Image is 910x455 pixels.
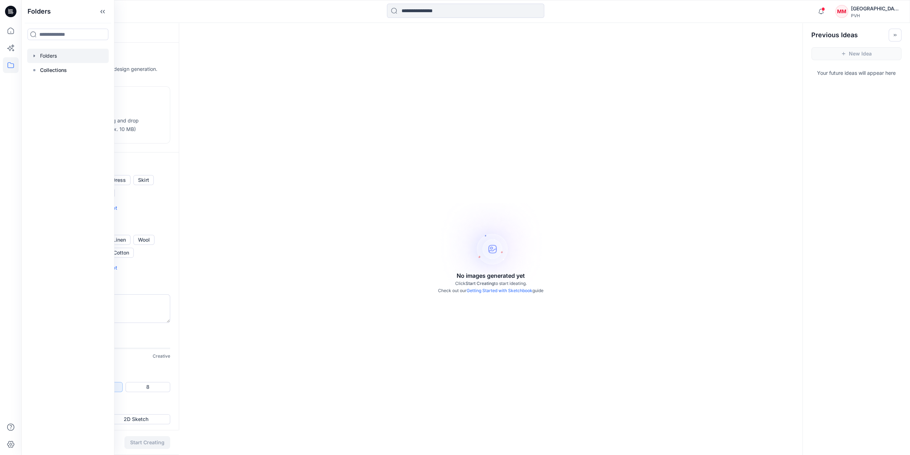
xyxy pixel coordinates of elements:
button: Cotton [109,248,134,258]
button: Wool [133,235,154,245]
button: Linen [108,235,131,245]
button: Toggle idea bar [889,29,901,42]
p: No images generated yet [457,271,525,280]
span: Start Creating [466,281,494,286]
div: [GEOGRAPHIC_DATA][PERSON_NAME][GEOGRAPHIC_DATA] [851,4,901,13]
p: Creative [153,353,170,360]
h2: Previous Ideas [811,31,858,39]
button: Skirt [133,175,154,185]
button: 2D Sketch [102,414,170,424]
button: Dress [107,175,131,185]
a: Getting Started with Sketchbook [467,288,532,293]
p: Click to start ideating. Check out our guide [438,280,543,294]
div: MM [835,5,848,18]
p: Collections [40,66,67,74]
p: Your future ideas will appear here [803,66,910,77]
button: 8 [126,382,170,392]
div: PVH [851,13,901,18]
